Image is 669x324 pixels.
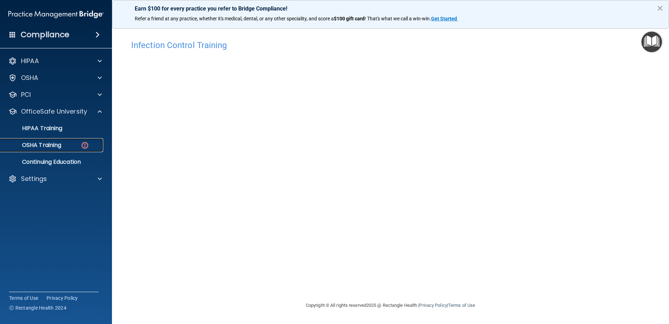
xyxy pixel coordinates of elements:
a: Privacy Policy [47,295,78,302]
p: HIPAA [21,57,39,65]
a: Get Started [431,16,458,21]
a: Terms of Use [448,303,475,308]
button: Close [657,2,663,14]
div: Copyright © All rights reserved 2025 @ Rectangle Health | | [263,294,518,317]
p: OSHA Training [5,142,61,149]
a: HIPAA [8,57,102,65]
a: OSHA [8,74,102,82]
a: OfficeSafe University [8,107,102,116]
p: Earn $100 for every practice you refer to Bridge Compliance! [135,5,646,12]
p: PCI [21,90,31,99]
iframe: infection-control-training [131,54,481,269]
img: PMB logo [8,7,104,21]
span: ! That's what we call a win-win. [365,16,431,21]
p: Settings [21,175,47,183]
a: Terms of Use [9,295,38,302]
a: Privacy Policy [419,303,447,308]
p: OfficeSafe University [21,107,87,116]
img: danger-circle.6113f641.png [80,141,89,150]
span: Ⓒ Rectangle Health 2024 [9,304,66,311]
p: OSHA [21,74,38,82]
p: HIPAA Training [5,125,62,132]
span: Refer a friend at any practice, whether it's medical, dental, or any other speciality, and score a [135,16,334,21]
p: Continuing Education [5,158,100,166]
strong: Get Started [431,16,457,21]
strong: $100 gift card [334,16,365,21]
a: Settings [8,175,102,183]
h4: Infection Control Training [131,41,650,50]
button: Open Resource Center [641,32,662,52]
h4: Compliance [21,30,69,40]
a: PCI [8,90,102,99]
